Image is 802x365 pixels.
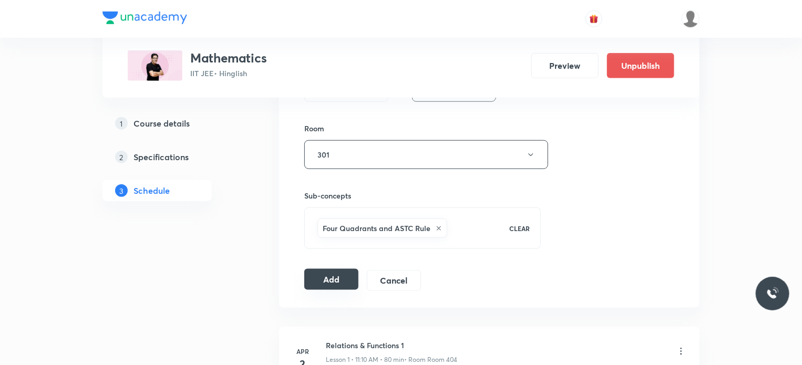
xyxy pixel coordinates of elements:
[326,340,457,351] h6: Relations & Functions 1
[323,223,430,234] h6: Four Quadrants and ASTC Rule
[102,113,245,134] a: 1Course details
[128,50,182,81] img: EE275B2C-4D39-4272-B221-15813C31414E_plus.png
[585,11,602,27] button: avatar
[102,147,245,168] a: 2Specifications
[115,184,128,197] p: 3
[191,68,268,79] p: IIT JEE • Hinglish
[134,184,170,197] h5: Schedule
[509,224,530,233] p: CLEAR
[404,355,457,364] p: • Room Room 404
[531,53,599,78] button: Preview
[134,151,189,163] h5: Specifications
[134,117,190,130] h5: Course details
[102,12,187,24] img: Company Logo
[304,123,324,134] h6: Room
[326,355,404,364] p: Lesson 1 • 11:10 AM • 80 min
[304,140,548,169] button: 301
[191,50,268,66] h3: Mathematics
[589,14,599,24] img: avatar
[766,287,779,300] img: ttu
[607,53,674,78] button: Unpublish
[115,117,128,130] p: 1
[115,151,128,163] p: 2
[367,270,421,291] button: Cancel
[682,10,700,28] img: Dhirendra singh
[102,12,187,27] a: Company Logo
[304,269,358,290] button: Add
[304,190,541,201] h6: Sub-concepts
[292,347,313,356] h6: Apr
